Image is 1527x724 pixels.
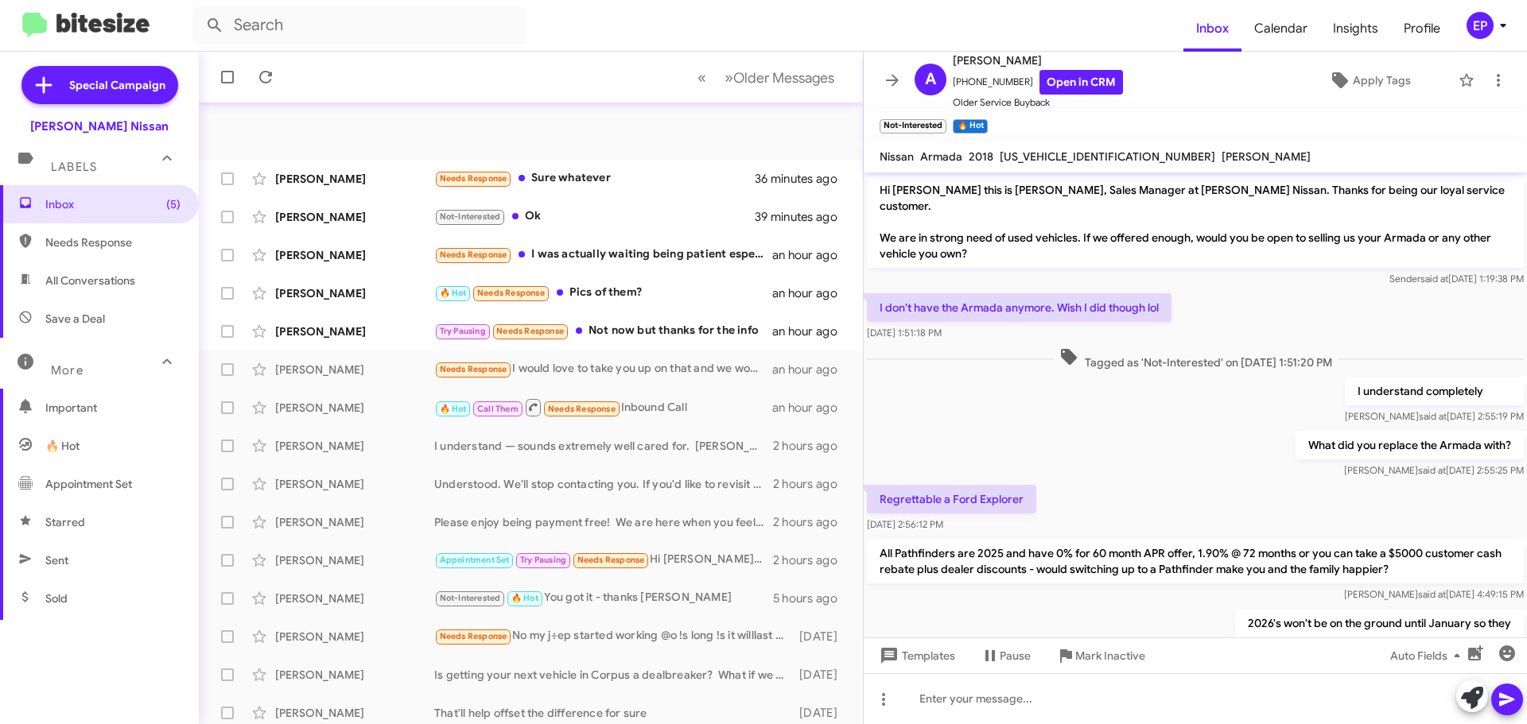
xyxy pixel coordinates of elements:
nav: Page navigation example [689,61,844,94]
span: Needs Response [496,326,564,336]
span: [PHONE_NUMBER] [953,70,1123,95]
div: [DATE] [791,705,850,721]
div: an hour ago [772,323,850,339]
button: Mark Inactive [1043,641,1158,670]
div: [DATE] [791,667,850,683]
div: Is getting your next vehicle in Corpus a dealbreaker? What if we could deliver to your home, e-si... [434,667,791,683]
button: Next [715,61,844,94]
span: Save a Deal [45,311,105,327]
span: Apply Tags [1353,66,1411,95]
span: Appointment Set [440,555,510,565]
div: [PERSON_NAME] [275,285,434,301]
span: 🔥 Hot [440,404,467,414]
div: [PERSON_NAME] [275,705,434,721]
span: Call Them [477,404,519,414]
span: Not-Interested [440,593,501,603]
div: 5 hours ago [773,590,850,606]
span: [PERSON_NAME] [1222,149,1311,164]
a: Inbox [1183,6,1241,52]
button: Previous [688,61,716,94]
span: [DATE] 1:51:18 PM [867,327,942,339]
span: [PERSON_NAME] [DATE] 4:49:15 PM [1344,588,1524,600]
span: Needs Response [477,288,545,298]
span: Older Service Buyback [953,95,1123,110]
div: an hour ago [772,400,850,416]
span: [PERSON_NAME] [953,51,1123,70]
div: 39 minutes ago [755,209,850,225]
div: Inbound Call [434,397,772,417]
a: Special Campaign [21,66,178,104]
span: Older Messages [733,69,834,87]
span: More [51,363,84,377]
div: an hour ago [772,285,850,301]
span: « [697,68,706,87]
div: [PERSON_NAME] [275,400,434,416]
div: [PERSON_NAME] [275,209,434,225]
div: Not now but thanks for the info [434,322,772,340]
div: [PERSON_NAME] [275,171,434,187]
span: Needs Response [440,631,507,641]
span: 🔥 Hot [511,593,538,603]
span: Starred [45,514,85,530]
span: Needs Response [548,404,616,414]
span: Templates [876,641,955,670]
span: Tagged as 'Not-Interested' on [DATE] 1:51:20 PM [1053,347,1339,370]
span: Nissan [880,149,914,164]
span: » [725,68,733,87]
div: Ok [434,207,755,226]
span: [PERSON_NAME] [DATE] 2:55:19 PM [1345,410,1524,422]
a: Open in CRM [1039,70,1123,95]
span: said at [1418,464,1446,476]
span: Sold [45,590,68,606]
div: No my j÷ep started working @o !s long !s it willlast i will stick with it. I however when i do ne... [434,627,791,645]
div: Pics of them? [434,284,772,302]
span: Try Pausing [440,326,486,336]
div: 2 hours ago [773,514,850,530]
span: Try Pausing [520,555,566,565]
span: (5) [166,196,181,212]
div: Hi [PERSON_NAME], as explained to [PERSON_NAME], the [PERSON_NAME] [DEMOGRAPHIC_DATA] that was he... [434,551,773,569]
div: [PERSON_NAME] [275,552,434,568]
div: [PERSON_NAME] [275,362,434,377]
span: Armada [920,149,962,164]
span: [PERSON_NAME] [DATE] 2:55:25 PM [1344,464,1524,476]
a: Calendar [1241,6,1320,52]
a: Insights [1320,6,1391,52]
p: Hi [PERSON_NAME] this is [PERSON_NAME], Sales Manager at [PERSON_NAME] Nissan. Thanks for being o... [867,176,1524,268]
span: Auto Fields [1390,641,1467,670]
span: Important [45,400,181,416]
span: [DATE] 2:56:12 PM [867,518,943,530]
span: Labels [51,160,97,174]
div: [PERSON_NAME] [275,438,434,454]
button: Auto Fields [1377,641,1479,670]
div: Sure whatever [434,169,755,188]
a: Profile [1391,6,1453,52]
span: Inbox [45,196,181,212]
span: Sent [45,552,68,568]
button: Pause [968,641,1043,670]
div: I was actually waiting being patient especially due to since I've left my car is now rattling and... [434,246,772,264]
div: [DATE] [791,629,850,645]
span: Special Campaign [69,77,165,93]
span: Needs Response [440,173,507,184]
div: [PERSON_NAME] [275,476,434,492]
p: 2026's won't be on the ground until January so they [1235,609,1524,637]
div: an hour ago [772,362,850,377]
button: EP [1453,12,1510,39]
div: EP [1467,12,1494,39]
div: [PERSON_NAME] [275,629,434,645]
div: [PERSON_NAME] [275,323,434,339]
span: 🔥 Hot [440,288,467,298]
p: All Pathfinders are 2025 and have 0% for 60 month APR offer, 1.90% @ 72 months or you can take a ... [867,539,1524,583]
div: [PERSON_NAME] [275,247,434,263]
span: Not-Interested [440,211,501,222]
p: What did you replace the Armada with? [1296,431,1524,459]
span: Needs Response [440,250,507,260]
div: [PERSON_NAME] [275,590,434,606]
div: That'll help offset the difference for sure [434,705,791,721]
div: You got it - thanks [PERSON_NAME] [434,589,773,607]
span: said at [1418,588,1446,600]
